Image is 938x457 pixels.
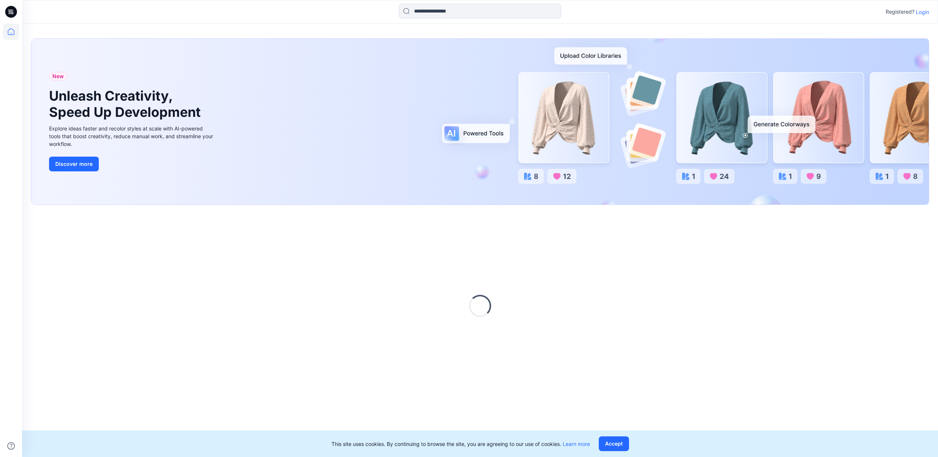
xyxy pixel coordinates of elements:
[331,440,590,448] p: This site uses cookies. By continuing to browse the site, you are agreeing to our use of cookies.
[886,7,914,16] p: Registered?
[49,157,215,171] a: Discover more
[49,88,204,120] h1: Unleash Creativity, Speed Up Development
[916,8,929,16] p: Login
[563,441,590,447] a: Learn more
[49,125,215,148] div: Explore ideas faster and recolor styles at scale with AI-powered tools that boost creativity, red...
[49,157,99,171] button: Discover more
[599,436,629,451] button: Accept
[52,72,64,81] span: New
